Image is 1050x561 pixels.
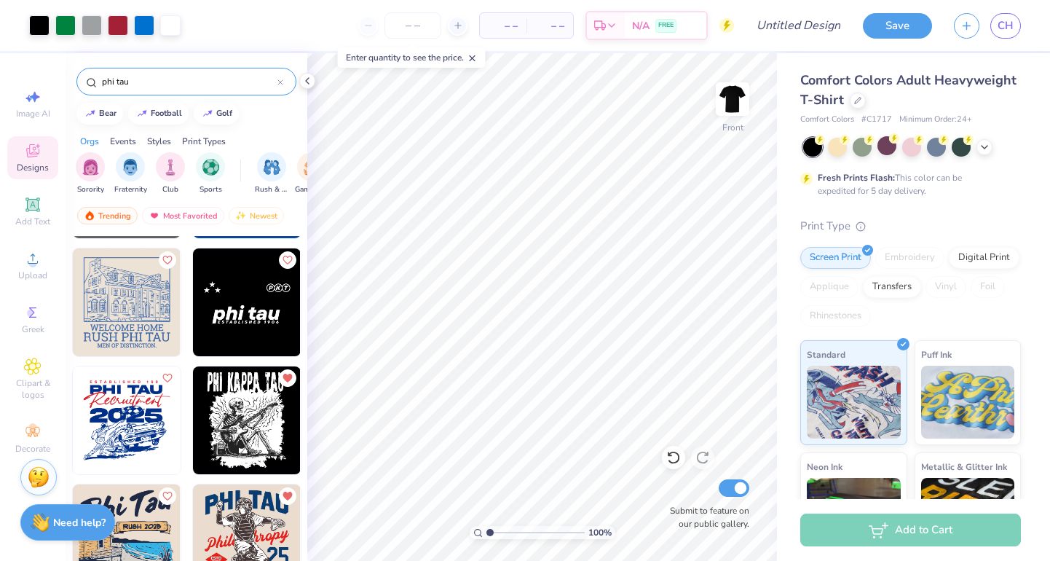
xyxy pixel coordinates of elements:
button: Like [159,487,176,505]
img: Metallic & Glitter Ink [921,478,1015,551]
input: – – [384,12,441,39]
span: Minimum Order: 24 + [899,114,972,126]
img: trend_line.gif [202,109,213,118]
img: Newest.gif [235,211,247,221]
img: Fraternity Image [122,159,138,176]
strong: Need help? [53,516,106,530]
div: filter for Rush & Bid [255,152,288,195]
button: Unlike [279,369,296,387]
input: Untitled Design [745,11,852,40]
button: Unlike [279,487,296,505]
div: Styles [147,135,171,148]
img: most_fav.gif [149,211,160,221]
div: Applique [800,276,858,298]
img: trending.gif [84,211,95,221]
span: # C1717 [861,114,892,126]
img: Standard [807,366,901,439]
div: filter for Sports [196,152,225,195]
span: FREE [658,20,674,31]
div: golf [216,109,232,117]
div: filter for Game Day [295,152,328,195]
div: filter for Fraternity [114,152,147,195]
div: filter for Sorority [76,152,105,195]
button: Save [863,13,932,39]
div: Enter quantity to see the price. [338,47,486,68]
span: Greek [22,323,44,335]
button: Like [159,251,176,269]
img: trend_line.gif [136,109,148,118]
span: Clipart & logos [7,377,58,401]
span: Upload [18,270,47,281]
span: Comfort Colors [800,114,854,126]
div: Screen Print [800,247,871,269]
img: 2a7d6c5d-1b74-4f20-a1c2-b61a0c03176f [180,366,288,474]
div: football [151,109,182,117]
div: Front [722,121,743,134]
span: Standard [807,347,845,362]
span: Game Day [295,184,328,195]
img: d4f8b4d8-c164-4310-a938-f64336015b1f [193,248,301,356]
img: Rush & Bid Image [264,159,280,176]
a: CH [990,13,1021,39]
span: Metallic & Glitter Ink [921,459,1007,474]
img: 508c621c-1828-4fec-ae90-8bccad4b0faf [73,366,181,474]
span: Neon Ink [807,459,842,474]
button: filter button [156,152,185,195]
span: Club [162,184,178,195]
img: 61ce0e85-072f-403c-8e3d-8b181a7c4c15 [300,248,408,356]
div: Orgs [80,135,99,148]
label: Submit to feature on our public gallery. [662,504,749,530]
div: bear [99,109,117,117]
img: Puff Ink [921,366,1015,439]
button: filter button [295,152,328,195]
img: 5e871bda-a29d-445f-b380-2499a45dd3cb [180,248,288,356]
button: football [128,103,189,125]
img: Sorority Image [82,159,99,176]
span: Image AI [16,108,50,119]
img: Club Image [162,159,178,176]
button: bear [76,103,123,125]
span: Puff Ink [921,347,952,362]
button: Like [159,369,176,387]
img: b3be22b8-13dd-470f-b385-af422c65fba0 [300,366,408,474]
span: CH [998,17,1014,34]
button: filter button [114,152,147,195]
div: filter for Club [156,152,185,195]
span: Designs [17,162,49,173]
span: Decorate [15,443,50,455]
img: trend_line.gif [84,109,96,118]
img: 12c0028b-4327-44a9-b02e-5fc289a1f944 [193,366,301,474]
img: 2e1c1110-8401-4f53-8777-b14b46b5c5bd [73,248,181,356]
div: Digital Print [949,247,1019,269]
img: Neon Ink [807,478,901,551]
button: filter button [76,152,105,195]
span: Rush & Bid [255,184,288,195]
span: Sports [200,184,222,195]
div: Most Favorited [142,207,224,224]
button: golf [194,103,239,125]
span: 100 % [588,526,612,539]
span: Add Text [15,216,50,227]
img: Sports Image [202,159,219,176]
div: Rhinestones [800,305,871,327]
button: filter button [255,152,288,195]
img: Game Day Image [304,159,320,176]
span: N/A [632,18,650,34]
span: Comfort Colors Adult Heavyweight T-Shirt [800,71,1017,109]
span: Fraternity [114,184,147,195]
div: Embroidery [875,247,944,269]
div: Vinyl [925,276,966,298]
div: Newest [229,207,284,224]
button: filter button [196,152,225,195]
img: Front [718,85,747,114]
strong: Fresh Prints Flash: [818,172,895,184]
span: Sorority [77,184,104,195]
div: Transfers [863,276,921,298]
div: Print Type [800,218,1021,235]
div: Foil [971,276,1005,298]
div: This color can be expedited for 5 day delivery. [818,171,997,197]
button: Like [279,251,296,269]
span: – – [535,18,564,34]
div: Trending [77,207,138,224]
span: – – [489,18,518,34]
